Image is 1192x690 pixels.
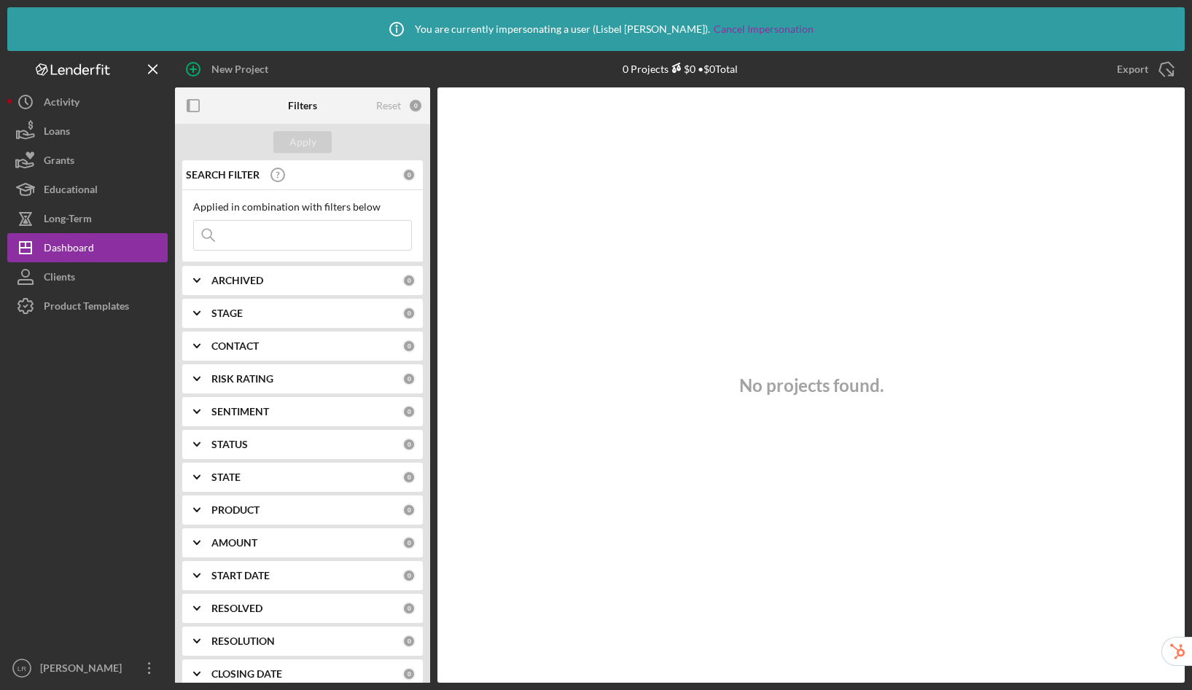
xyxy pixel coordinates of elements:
button: Clients [7,262,168,291]
b: ARCHIVED [211,275,263,286]
div: 0 [402,667,416,681]
div: 0 [402,471,416,484]
div: Reset [376,100,401,111]
div: 0 [402,503,416,517]
button: Grants [7,146,168,175]
b: STATUS [211,439,248,450]
div: 0 [402,340,416,353]
b: SEARCH FILTER [186,169,260,181]
div: 0 [402,274,416,287]
div: Activity [44,87,79,120]
button: Export [1102,55,1185,84]
div: Applied in combination with filters below [193,201,412,213]
button: Educational [7,175,168,204]
div: Dashboard [44,233,94,266]
h3: No projects found. [739,375,884,396]
button: Long-Term [7,204,168,233]
div: 0 [402,307,416,320]
div: 0 [402,635,416,648]
b: RESOLVED [211,603,262,614]
div: 0 [402,372,416,385]
b: PRODUCT [211,504,260,516]
div: Loans [44,117,70,149]
b: RESOLUTION [211,635,275,647]
div: Long-Term [44,204,92,237]
b: CONTACT [211,340,259,352]
div: You are currently impersonating a user ( Lisbel [PERSON_NAME] ). [378,11,814,47]
div: $0 [669,63,696,75]
b: STAGE [211,307,243,319]
div: Apply [289,131,316,153]
div: New Project [211,55,268,84]
div: 0 [402,438,416,451]
div: 0 Projects • $0 Total [623,63,738,75]
div: Clients [44,262,75,295]
button: LR[PERSON_NAME] [7,654,168,683]
button: Dashboard [7,233,168,262]
button: Activity [7,87,168,117]
div: 0 [402,536,416,549]
div: Product Templates [44,291,129,324]
button: Apply [273,131,332,153]
div: 0 [402,168,416,181]
div: Educational [44,175,98,208]
b: STATE [211,471,241,483]
div: Export [1117,55,1148,84]
div: 0 [402,602,416,615]
div: 0 [402,405,416,418]
div: 0 [408,98,423,113]
b: CLOSING DATE [211,668,282,680]
b: START DATE [211,570,270,581]
div: 0 [402,569,416,582]
button: Product Templates [7,291,168,321]
a: Cancel Impersonation [714,23,814,35]
div: [PERSON_NAME] [36,654,131,686]
button: New Project [175,55,283,84]
text: LR [17,664,26,673]
b: RISK RATING [211,373,273,385]
b: SENTIMENT [211,406,269,417]
b: Filters [288,100,317,111]
div: Grants [44,146,74,179]
b: AMOUNT [211,537,257,549]
button: Loans [7,117,168,146]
